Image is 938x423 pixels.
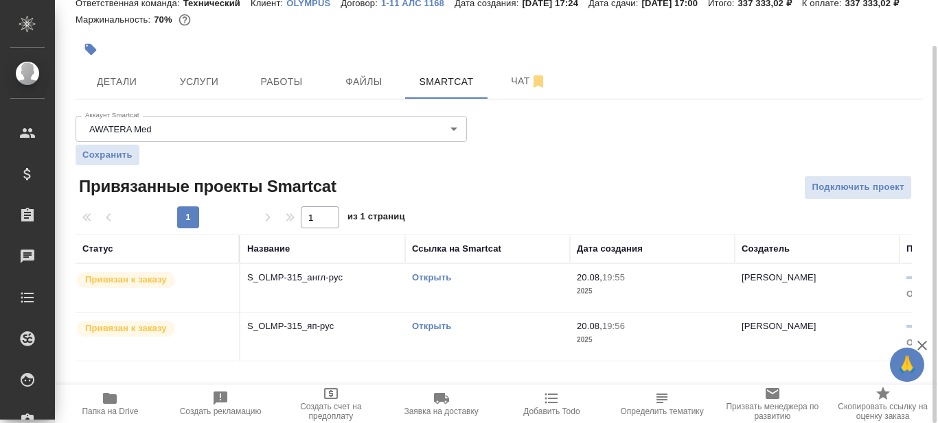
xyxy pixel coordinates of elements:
[827,385,938,423] button: Скопировать ссылку на оценку заказа
[742,242,790,256] div: Создатель
[530,73,547,90] svg: Отписаться
[84,73,150,90] span: Детали
[804,176,912,200] button: Подключить проект
[577,333,728,347] p: 2025
[726,402,820,421] span: Призвать менеджера по развитию
[812,180,904,195] span: Подключить проект
[577,321,602,331] p: 20.08,
[412,272,451,282] a: Открыть
[166,73,232,90] span: Услуги
[247,242,290,256] div: Название
[742,272,816,282] p: [PERSON_NAME]
[82,407,138,416] span: Папка на Drive
[607,385,718,423] button: Определить тематику
[82,148,133,162] span: Сохранить
[895,350,919,379] span: 🙏
[85,273,167,287] p: Привязан к заказу
[347,208,405,228] span: из 1 страниц
[85,123,156,135] button: AWATERA Med
[718,385,828,423] button: Призвать менеджера по развитию
[890,348,924,382] button: 🙏
[523,407,580,416] span: Добавить Todo
[154,14,175,25] p: 70%
[602,321,625,331] p: 19:56
[386,385,496,423] button: Заявка на доставку
[836,402,930,421] span: Скопировать ссылку на оценку заказа
[577,285,728,298] p: 2025
[404,407,478,416] span: Заявка на доставку
[85,322,167,335] p: Привязан к заказу
[76,145,139,165] button: Сохранить
[577,272,602,282] p: 20.08,
[82,242,113,256] div: Статус
[247,271,398,285] p: S_OLMP-315_англ-рус
[76,176,336,197] span: Привязанные проекты Smartcat
[55,385,165,423] button: Папка на Drive
[76,34,106,64] button: Добавить тэг
[602,272,625,282] p: 19:55
[165,385,276,423] button: Создать рекламацию
[412,321,451,331] a: Открыть
[496,385,607,423] button: Добавить Todo
[76,14,154,25] p: Маржинальность:
[249,73,314,90] span: Работы
[76,116,467,142] div: AWATERA Med
[496,73,562,90] span: Чат
[247,319,398,333] p: S_OLMP-315_яп-рус
[413,73,479,90] span: Smartcat
[577,242,643,256] div: Дата создания
[284,402,378,421] span: Создать счет на предоплату
[331,73,397,90] span: Файлы
[742,321,816,331] p: [PERSON_NAME]
[180,407,262,416] span: Создать рекламацию
[412,242,501,256] div: Ссылка на Smartcat
[276,385,387,423] button: Создать счет на предоплату
[620,407,703,416] span: Определить тематику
